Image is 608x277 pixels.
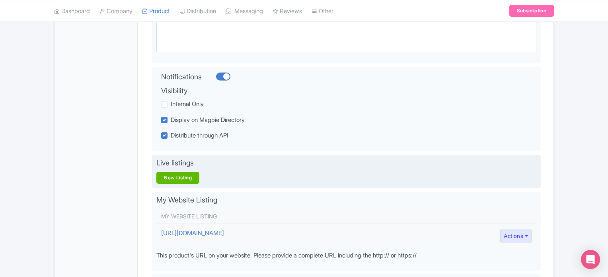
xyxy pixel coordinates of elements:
[156,251,536,260] p: This product's URL on your website. Please provide a complete URL including the http:// or https://
[161,229,224,237] a: [URL][DOMAIN_NAME]
[581,250,600,269] div: Open Intercom Messenger
[156,159,536,167] h4: Live listings
[161,87,500,95] h4: Visibility
[171,132,228,139] span: Distribute through API
[500,229,532,244] button: Actions
[171,116,245,124] span: Display on Magpie Directory
[156,172,199,184] a: New Listing
[156,196,536,204] h4: My Website Listing
[171,100,204,108] span: Internal Only
[509,5,554,17] a: Subscription
[156,209,460,224] th: My Website Listing
[161,71,202,82] label: Notifications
